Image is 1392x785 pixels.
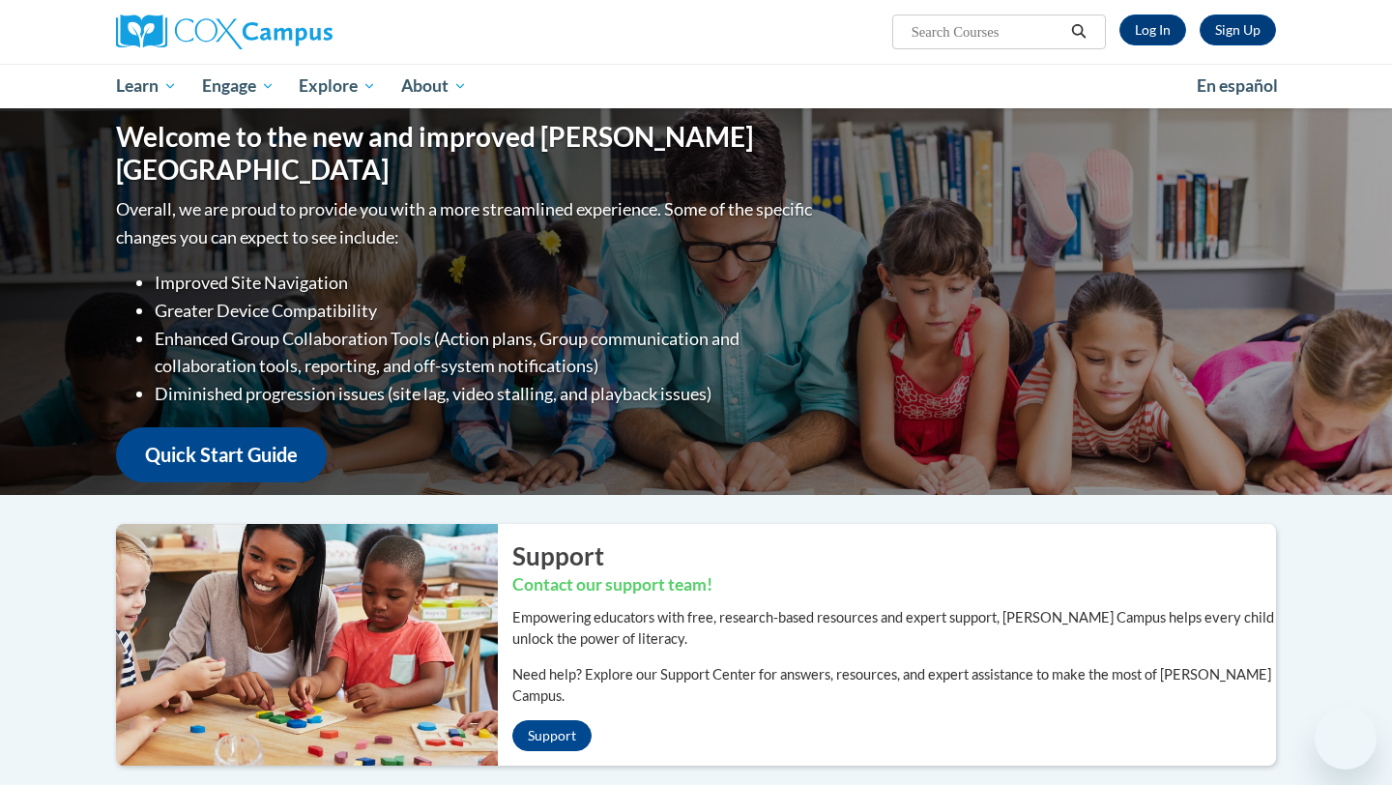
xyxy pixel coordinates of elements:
[189,64,287,108] a: Engage
[202,74,275,98] span: Engage
[1184,66,1290,106] a: En español
[389,64,479,108] a: About
[512,607,1276,650] p: Empowering educators with free, research-based resources and expert support, [PERSON_NAME] Campus...
[116,15,333,49] img: Cox Campus
[101,524,498,766] img: ...
[299,74,376,98] span: Explore
[103,64,189,108] a: Learn
[1064,20,1093,44] button: Search
[910,20,1064,44] input: Search Courses
[116,427,327,482] a: Quick Start Guide
[1197,75,1278,96] span: En español
[512,720,592,751] a: Support
[1200,15,1276,45] a: Register
[116,121,817,186] h1: Welcome to the new and improved [PERSON_NAME][GEOGRAPHIC_DATA]
[1315,708,1377,770] iframe: Button to launch messaging window
[512,664,1276,707] p: Need help? Explore our Support Center for answers, resources, and expert assistance to make the m...
[155,325,817,381] li: Enhanced Group Collaboration Tools (Action plans, Group communication and collaboration tools, re...
[155,380,817,408] li: Diminished progression issues (site lag, video stalling, and playback issues)
[116,74,177,98] span: Learn
[116,15,483,49] a: Cox Campus
[87,64,1305,108] div: Main menu
[155,297,817,325] li: Greater Device Compatibility
[401,74,467,98] span: About
[286,64,389,108] a: Explore
[155,269,817,297] li: Improved Site Navigation
[512,573,1276,597] h3: Contact our support team!
[116,195,817,251] p: Overall, we are proud to provide you with a more streamlined experience. Some of the specific cha...
[512,538,1276,573] h2: Support
[1119,15,1186,45] a: Log In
